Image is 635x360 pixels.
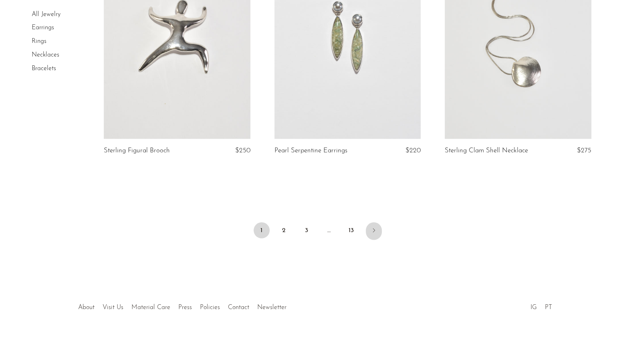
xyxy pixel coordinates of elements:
a: PT [545,304,552,310]
a: Pearl Serpentine Earrings [274,147,347,154]
a: Sterling Clam Shell Necklace [445,147,528,154]
a: Rings [32,38,46,44]
a: All Jewelry [32,11,60,18]
a: Press [178,304,192,310]
a: Material Care [131,304,170,310]
a: Bracelets [32,65,56,71]
span: $220 [405,147,421,154]
span: … [321,222,337,238]
a: IG [530,304,537,310]
a: Sterling Figural Brooch [104,147,170,154]
ul: Quick links [74,297,290,313]
a: 3 [298,222,314,238]
span: $250 [235,147,250,154]
a: 2 [276,222,292,238]
a: 13 [343,222,359,238]
a: Contact [228,304,249,310]
a: About [78,304,95,310]
a: Next [366,222,382,240]
a: Earrings [32,25,54,31]
span: 1 [254,222,270,238]
ul: Social Medias [526,297,556,313]
a: Visit Us [103,304,123,310]
a: Necklaces [32,52,59,58]
span: $275 [577,147,591,154]
a: Policies [200,304,220,310]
